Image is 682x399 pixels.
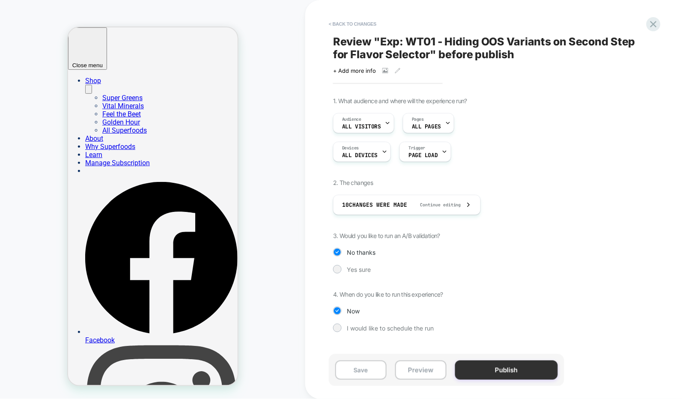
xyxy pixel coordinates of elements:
[347,307,360,315] span: Now
[412,116,424,122] span: Pages
[17,115,67,123] a: Why Superfoods
[34,74,76,83] a: Vital Minerals
[17,131,82,140] a: Manage Subscription
[455,360,558,380] button: Publish
[4,35,35,41] span: Close menu
[333,291,443,298] span: 4. When do you like to run this experience?
[347,249,375,256] span: No thanks
[17,309,47,317] span: Facebook
[17,123,34,131] a: Learn
[34,66,74,74] a: Super Greens
[342,124,381,130] span: All Visitors
[17,49,33,57] a: Shop
[333,35,646,61] span: Review " Exp: WT01 - Hiding OOS Variants on Second Step for Flavor Selector " before publish
[342,201,407,208] span: 10 Changes were made
[17,301,170,317] a: Facebook
[34,83,73,91] a: Feel the Beet
[412,124,441,130] span: ALL PAGES
[408,152,438,158] span: Page Load
[347,325,434,332] span: I would like to schedule the run
[342,152,378,158] span: ALL DEVICES
[333,179,373,186] span: 2. The changes
[335,360,387,380] button: Save
[17,107,35,115] a: About
[333,232,440,239] span: 3. Would you like to run an A/B validation?
[325,17,381,31] button: < Back to changes
[395,360,447,380] button: Preview
[34,91,72,99] a: Golden Hour
[333,97,467,104] span: 1. What audience and where will the experience run?
[333,67,376,74] span: + Add more info
[411,202,461,208] span: Continue editing
[408,145,425,151] span: Trigger
[342,116,361,122] span: Audience
[17,57,24,66] button: Shop
[342,145,359,151] span: Devices
[347,266,371,273] span: Yes sure
[34,99,79,107] a: All Superfoods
